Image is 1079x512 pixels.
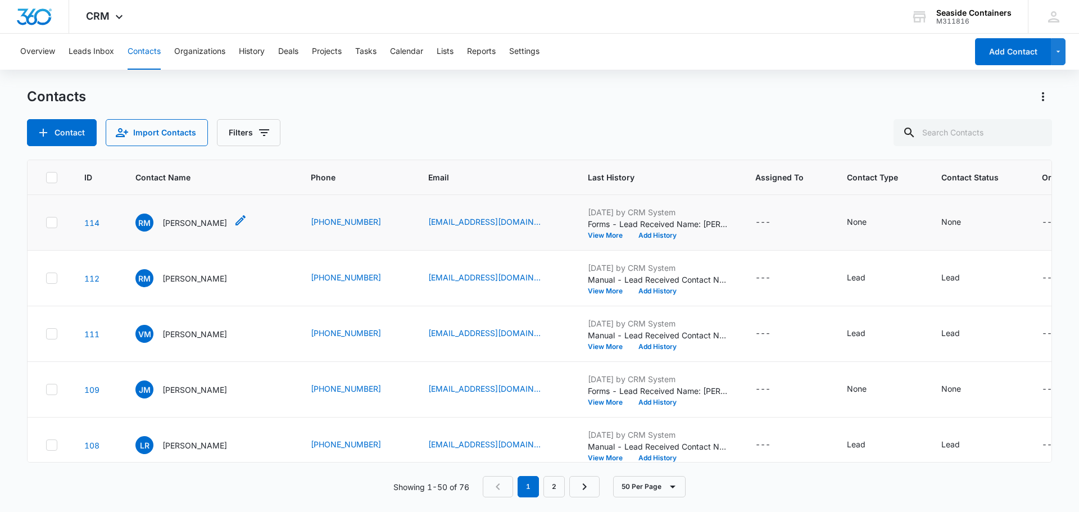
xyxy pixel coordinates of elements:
div: None [941,216,961,228]
div: --- [1042,383,1057,396]
div: Contact Status - Lead - Select to Edit Field [941,438,980,452]
button: Add History [631,455,684,461]
div: None [941,383,961,395]
span: CRM [86,10,110,22]
button: Leads Inbox [69,34,114,70]
button: Reports [467,34,496,70]
div: Contact Name - Robert Morones - Select to Edit Field [135,269,247,287]
a: [EMAIL_ADDRESS][DOMAIN_NAME] [428,327,541,339]
div: Contact Status - Lead - Select to Edit Field [941,271,980,285]
p: Forms - Lead Received Name: [PERSON_NAME] Email: [EMAIL_ADDRESS][DOMAIN_NAME] Phone: [PHONE_NUMBE... [588,218,728,230]
div: Contact Type - Lead - Select to Edit Field [847,271,886,285]
div: Organization - - Select to Edit Field [1042,216,1077,229]
div: Contact Type - None - Select to Edit Field [847,216,887,229]
div: --- [755,438,770,452]
p: Forms - Lead Received Name: [PERSON_NAME] Email: [EMAIL_ADDRESS][DOMAIN_NAME] Phone: [PHONE_NUMBE... [588,385,728,397]
button: Add Contact [27,119,97,146]
span: Email [428,171,545,183]
div: Lead [941,438,960,450]
button: View More [588,288,631,294]
div: Assigned To - - Select to Edit Field [755,438,791,452]
div: Email - rmmorones@sbcglobal.net - Select to Edit Field [428,216,561,229]
p: [DATE] by CRM System [588,373,728,385]
a: [EMAIL_ADDRESS][DOMAIN_NAME] [428,383,541,395]
a: [PHONE_NUMBER] [311,327,381,339]
div: Lead [941,327,960,339]
span: RM [135,269,153,287]
div: --- [755,327,770,341]
a: Page 2 [543,476,565,497]
h1: Contacts [27,88,86,105]
a: Next Page [569,476,600,497]
a: [PHONE_NUMBER] [311,438,381,450]
span: Contact Name [135,171,268,183]
button: Overview [20,34,55,70]
a: [PHONE_NUMBER] [311,271,381,283]
div: Lead [941,271,960,283]
a: [EMAIL_ADDRESS][DOMAIN_NAME] [428,438,541,450]
div: Contact Name - Robert MORONES - Select to Edit Field [135,214,247,232]
span: RM [135,214,153,232]
a: [EMAIL_ADDRESS][DOMAIN_NAME] [428,271,541,283]
a: Navigate to contact details page for Robert Morones [84,274,99,283]
p: Manual - Lead Received Contact Name: [PERSON_NAME] Phone: [PHONE_NUMBER] Email: [EMAIL_ADDRESS][D... [588,441,728,452]
div: Contact Status - None - Select to Edit Field [941,383,981,396]
div: Assigned To - - Select to Edit Field [755,383,791,396]
p: [PERSON_NAME] [162,439,227,451]
div: Contact Type - None - Select to Edit Field [847,383,887,396]
div: Contact Name - Vicky Monjarrez - Select to Edit Field [135,325,247,343]
div: --- [1042,327,1057,341]
span: Phone [311,171,385,183]
span: LR [135,436,153,454]
div: --- [1042,216,1057,229]
div: Email - theriddler1299@yahoo.com - Select to Edit Field [428,438,561,452]
div: Contact Status - Lead - Select to Edit Field [941,327,980,341]
a: Navigate to contact details page for Robert MORONES [84,218,99,228]
button: Import Contacts [106,119,208,146]
button: Filters [217,119,280,146]
div: Lead [847,271,865,283]
div: Assigned To - - Select to Edit Field [755,327,791,341]
button: Settings [509,34,539,70]
div: Lead [847,438,865,450]
div: None [847,216,867,228]
span: Last History [588,171,712,183]
a: [EMAIL_ADDRESS][DOMAIN_NAME] [428,216,541,228]
div: Organization - - Select to Edit Field [1042,383,1077,396]
div: Assigned To - - Select to Edit Field [755,271,791,285]
p: Showing 1-50 of 76 [393,481,469,493]
button: Lists [437,34,454,70]
nav: Pagination [483,476,600,497]
button: Contacts [128,34,161,70]
div: account id [936,17,1012,25]
p: Manual - Lead Received Contact Name: [PERSON_NAME] Phone: [PHONE_NUMBER] Email: [EMAIL_ADDRESS][D... [588,329,728,341]
div: Lead [847,327,865,339]
a: Navigate to contact details page for Larry Riddle [84,441,99,450]
div: --- [1042,271,1057,285]
span: VM [135,325,153,343]
div: Phone - (214) 232-1187 - Select to Edit Field [311,216,401,229]
span: Assigned To [755,171,804,183]
button: History [239,34,265,70]
div: Contact Name - Larry Riddle - Select to Edit Field [135,436,247,454]
div: Phone - +1 (432) 553-1609 - Select to Edit Field [311,438,401,452]
p: [PERSON_NAME] [162,328,227,340]
button: Add History [631,232,684,239]
button: 50 Per Page [613,476,686,497]
button: Calendar [390,34,423,70]
em: 1 [518,476,539,497]
button: View More [588,343,631,350]
div: Contact Status - None - Select to Edit Field [941,216,981,229]
div: Assigned To - - Select to Edit Field [755,216,791,229]
div: Contact Type - Lead - Select to Edit Field [847,327,886,341]
span: ID [84,171,92,183]
button: Add History [631,399,684,406]
div: account name [936,8,1012,17]
div: Phone - (361) 230-9283 - Select to Edit Field [311,383,401,396]
p: [PERSON_NAME] [162,273,227,284]
p: [DATE] by CRM System [588,262,728,274]
button: View More [588,399,631,406]
div: --- [1042,438,1057,452]
div: Organization - - Select to Edit Field [1042,327,1077,341]
button: View More [588,232,631,239]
